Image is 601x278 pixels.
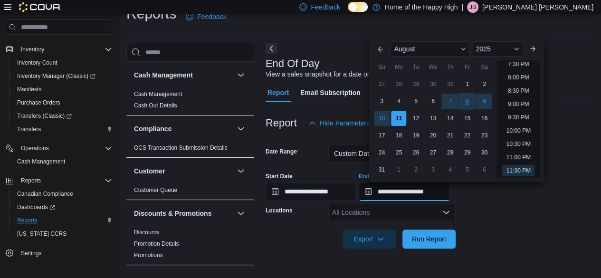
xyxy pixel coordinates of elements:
[2,246,116,260] button: Settings
[374,77,389,92] div: day-27
[442,162,458,177] div: day-4
[391,59,406,75] div: Mo
[134,102,177,109] a: Cash Out Details
[390,41,470,57] div: Button. Open the month selector. August is currently selected.
[408,77,423,92] div: day-29
[10,109,116,123] a: Transfers (Classic)
[266,117,297,129] h3: Report
[134,240,179,247] a: Promotion Details
[13,156,69,167] a: Cash Management
[504,72,533,83] li: 8:00 PM
[134,144,228,151] a: OCS Transaction Submission Details
[442,128,458,143] div: day-21
[126,4,176,23] h1: Reports
[17,44,112,55] span: Inventory
[21,46,44,53] span: Inventory
[13,188,77,200] a: Canadian Compliance
[467,1,478,13] div: Jackson Brunet
[408,111,423,126] div: day-12
[13,215,41,226] a: Reports
[134,209,211,218] h3: Discounts & Promotions
[469,1,476,13] span: JB
[402,230,456,249] button: Run Report
[391,162,406,177] div: day-1
[134,186,177,194] span: Customer Queue
[408,162,423,177] div: day-2
[134,124,172,134] h3: Compliance
[408,59,423,75] div: Tu
[359,173,383,180] label: End Date
[13,70,99,82] a: Inventory Manager (Classic)
[10,96,116,109] button: Purchase Orders
[459,111,475,126] div: day-15
[374,94,389,109] div: day-3
[134,229,159,236] a: Discounts
[13,57,112,68] span: Inventory Count
[459,128,475,143] div: day-22
[385,1,458,13] p: Home of the Happy High
[425,162,440,177] div: day-3
[2,174,116,187] button: Reports
[134,90,182,98] span: Cash Management
[266,148,299,155] label: Date Range
[197,12,226,21] span: Feedback
[10,227,116,240] button: [US_STATE] CCRS
[17,247,112,259] span: Settings
[126,142,254,157] div: Compliance
[266,58,320,69] h3: End Of Day
[348,230,390,249] span: Export
[425,77,440,92] div: day-30
[472,41,523,57] div: Button. Open the year selector. 2025 is currently selected.
[126,184,254,200] div: Customer
[134,91,182,97] a: Cash Management
[359,182,450,201] input: Press the down key to enter a popover containing a calendar. Press the escape key to close the po...
[134,252,163,259] a: Promotions
[391,128,406,143] div: day-18
[502,138,534,150] li: 10:30 PM
[134,187,177,193] a: Customer Queue
[504,58,533,70] li: 7:30 PM
[425,94,440,109] div: day-6
[13,228,112,240] span: Washington CCRS
[17,158,65,165] span: Cash Management
[17,230,67,238] span: [US_STATE] CCRS
[459,77,475,92] div: day-1
[10,214,116,227] button: Reports
[134,240,179,248] span: Promotion Details
[10,187,116,201] button: Canadian Compliance
[13,84,112,95] span: Manifests
[374,128,389,143] div: day-17
[134,70,233,80] button: Cash Management
[504,85,533,96] li: 8:30 PM
[235,123,247,134] button: Compliance
[134,144,228,152] span: OCS Transaction Submission Details
[374,145,389,160] div: day-24
[502,125,534,136] li: 10:00 PM
[502,165,534,176] li: 11:30 PM
[13,110,76,122] a: Transfers (Classic)
[477,111,492,126] div: day-16
[13,228,70,240] a: [US_STATE] CCRS
[10,56,116,69] button: Inventory Count
[13,215,112,226] span: Reports
[13,110,112,122] span: Transfers (Classic)
[477,94,492,109] div: day-9
[10,69,116,83] a: Inventory Manager (Classic)
[2,43,116,56] button: Inventory
[461,1,463,13] p: |
[266,207,293,214] label: Locations
[13,97,64,108] a: Purchase Orders
[408,128,423,143] div: day-19
[17,143,53,154] button: Operations
[328,144,456,163] button: Custom Date
[17,175,45,186] button: Reports
[425,111,440,126] div: day-13
[477,162,492,177] div: day-6
[17,190,73,198] span: Canadian Compliance
[459,93,476,110] div: day-8
[235,69,247,81] button: Cash Management
[17,248,45,259] a: Settings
